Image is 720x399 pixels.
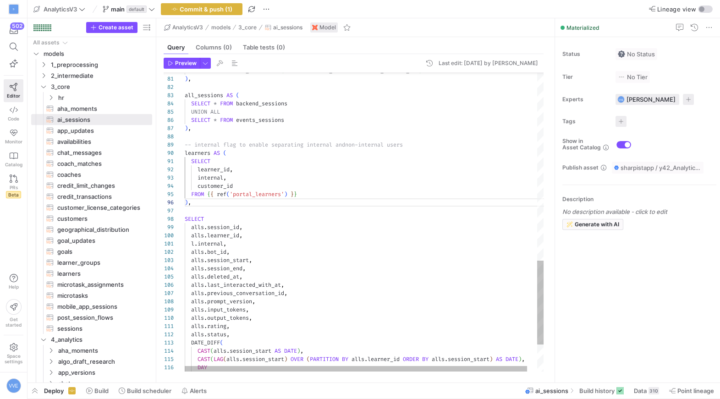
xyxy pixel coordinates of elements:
[57,213,142,224] span: customers​​​​​​​​​​
[191,273,204,280] span: alls
[57,246,142,257] span: goals​​​​​​​​​​
[164,149,174,157] div: 90
[618,50,625,58] img: No status
[31,191,152,202] a: credit_transactions​​​​​​​​​​
[618,73,625,81] img: No tier
[562,51,608,57] span: Status
[31,136,152,147] div: Press SPACE to select this row.
[657,5,696,13] span: Lineage view
[164,306,174,314] div: 109
[161,3,242,15] button: Commit & push (1)
[164,108,174,116] div: 85
[115,383,176,399] button: Build scheduler
[57,290,142,301] span: microtasks​​​​​​​​​​
[204,232,207,239] span: .
[9,5,18,14] div: S
[31,70,152,81] div: Press SPACE to select this row.
[191,281,204,289] span: alls
[566,24,599,31] span: Materialized
[57,235,142,246] span: goal_updates​​​​​​​​​​
[164,182,174,190] div: 94
[31,235,152,246] div: Press SPACE to select this row.
[31,224,152,235] div: Press SPACE to select this row.
[188,75,191,82] span: ,
[204,306,207,313] span: .
[164,339,174,347] div: 113
[236,22,259,33] button: 3_core
[51,60,151,70] span: 1_preprocessing
[31,268,152,279] div: Press SPACE to select this row.
[204,273,207,280] span: .
[164,174,174,182] div: 93
[617,96,625,103] div: VVE
[31,169,152,180] div: Press SPACE to select this row.
[612,162,704,174] button: sharpistapp / y42_AnalyticsV3 / ai_sessions
[6,191,21,198] span: Beta
[243,44,285,50] span: Table tests
[207,257,249,264] span: session_start
[211,24,231,31] span: models
[649,387,659,394] div: 310
[6,378,21,393] div: VVE
[164,223,174,231] div: 99
[204,257,207,264] span: .
[207,290,284,297] span: previous_conversation_id
[164,207,174,215] div: 97
[191,265,204,272] span: alls
[439,60,538,66] div: Last edit: [DATE] by [PERSON_NAME]
[188,125,191,132] span: ,
[31,125,152,136] a: app_updates​​​​​​​​​​
[196,44,232,50] span: Columns
[188,199,191,206] span: ,
[164,215,174,223] div: 98
[223,44,232,50] span: (0)
[562,164,599,171] span: Publish asset
[236,116,284,124] span: events_sessions
[4,102,23,125] a: Code
[226,248,230,256] span: ,
[57,126,142,136] span: app_updates​​​​​​​​​​
[44,5,77,13] span: AnalyticsV3
[226,92,233,99] span: AS
[249,257,252,264] span: ,
[172,24,203,31] span: AnalyticsV3
[31,48,152,59] div: Press SPACE to select this row.
[164,314,174,322] div: 110
[57,137,142,147] span: availabilities​​​​​​​​​​
[164,132,174,141] div: 88
[164,75,174,83] div: 81
[164,58,200,69] button: Preview
[345,141,403,148] span: non-internal users
[10,22,24,30] div: 502
[621,164,701,171] span: sharpistapp / y42_AnalyticsV3 / ai_sessions
[223,174,226,181] span: ,
[230,191,284,198] span: 'portal_learners'
[58,345,151,356] span: aha_moments
[4,270,23,294] button: Help
[57,191,142,202] span: credit_transactions​​​​​​​​​​
[575,221,619,228] span: Generate with AI
[57,159,142,169] span: coach_matches​​​​​​​​​​
[5,317,22,328] span: Get started
[207,331,226,338] span: status
[57,104,142,114] span: aha_moments​​​​​​​​​​
[217,191,226,198] span: ref
[164,99,174,108] div: 84
[31,257,152,268] div: Press SPACE to select this row.
[207,273,239,280] span: deleted_at
[562,74,608,80] span: Tier
[31,59,152,70] div: Press SPACE to select this row.
[31,180,152,191] div: Press SPACE to select this row.
[191,257,204,264] span: alls
[164,165,174,174] div: 92
[44,49,151,59] span: models
[177,383,211,399] button: Alerts
[4,295,23,331] button: Getstarted
[10,185,18,190] span: PRs
[31,180,152,191] a: credit_limit_changes​​​​​​​​​​
[616,71,650,83] button: No tierNo Tier
[239,224,242,231] span: ,
[284,191,287,198] span: )
[31,125,152,136] div: Press SPACE to select this row.
[51,334,151,345] span: 4_analytics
